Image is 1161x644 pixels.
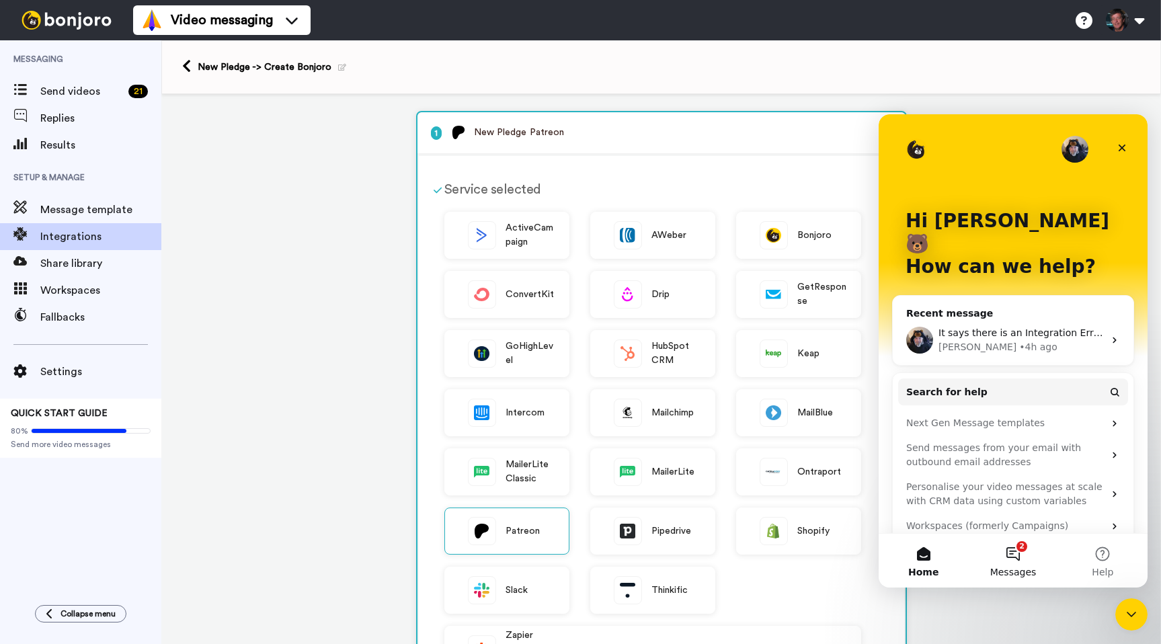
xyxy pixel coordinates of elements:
span: Messages [112,453,158,462]
span: Ontraport [797,465,842,479]
img: logo_aweber.svg [614,222,641,249]
img: logo_gohighlevel.png [469,340,495,367]
span: Bonjoro [797,229,832,243]
span: 1 [431,126,442,140]
div: • 4h ago [141,226,179,240]
span: Pipedrive [651,524,692,538]
span: Shopify [797,524,830,538]
span: Keap [797,347,819,361]
img: logo_mailblue.png [760,399,787,426]
div: [PERSON_NAME] [60,226,138,240]
div: Send messages from your email with outbound email addresses [28,327,225,355]
div: 21 [128,85,148,98]
span: Send more video messages [11,439,151,450]
span: Integrations [40,229,161,245]
span: MailerLite [651,465,695,479]
div: Send messages from your email with outbound email addresses [19,321,249,360]
img: logo_shopify.svg [760,518,787,545]
span: GetResponse [797,280,847,309]
img: logo_pipedrive.png [614,518,641,545]
span: Mailchimp [651,406,694,420]
span: MailerLite Classic [506,458,555,486]
span: Send videos [40,83,123,99]
img: logo_drip.svg [614,281,641,308]
img: bj-logo-header-white.svg [16,11,117,30]
div: Personalise your video messages at scale with CRM data using custom variables [28,366,225,394]
img: logo_slack.svg [469,577,495,604]
button: Search for help [19,264,249,291]
span: ConvertKit [506,288,555,302]
button: Help [179,419,269,473]
span: Collapse menu [61,608,116,619]
span: Workspaces [40,282,161,298]
img: logo_round_yellow.svg [760,222,787,249]
span: ActiveCampaign [506,221,555,249]
img: logo_thinkific.svg [614,577,641,604]
img: logo_intercom.svg [469,399,495,426]
span: AWeber [651,229,686,243]
img: logo_getresponse.svg [760,281,787,308]
span: Share library [40,255,161,272]
div: Workspaces (formerly Campaigns) [28,405,225,419]
img: logo_mailchimp.svg [614,399,641,426]
span: Patreon [506,524,541,538]
span: Thinkific [651,583,688,598]
img: logo_patreon.svg [452,126,465,139]
div: Service selected [444,179,861,200]
img: logo_mailerlite.svg [469,458,495,485]
img: logo_hubspot.svg [614,340,641,367]
span: Message template [40,202,161,218]
span: Help [213,453,235,462]
span: Search for help [28,271,109,285]
div: Next Gen Message templates [28,302,225,316]
span: GoHighLevel [506,339,555,368]
div: Zapier [506,629,847,643]
span: Slack [506,583,528,598]
img: logo_ontraport.svg [760,458,787,485]
img: vm-color.svg [141,9,163,31]
img: logo_activecampaign.svg [469,222,495,249]
span: Intercom [506,406,545,420]
div: Next Gen Message templates [19,296,249,321]
span: 80% [11,426,28,436]
span: Settings [40,364,161,380]
iframe: Intercom live chat [1115,598,1148,631]
img: logo_mailerlite.svg [614,458,641,485]
img: logo_keap.svg [760,340,787,367]
span: HubSpot CRM [651,339,701,368]
span: Drip [651,288,670,302]
div: Close [231,22,255,46]
div: Workspaces (formerly Campaigns) [19,399,249,424]
span: Video messaging [171,11,273,30]
span: Replies [40,110,161,126]
span: Home [30,453,60,462]
button: Messages [89,419,179,473]
span: Results [40,137,161,153]
span: It says there is an Integration Error. Maybe I need to just take it off and put it back on. [60,213,465,224]
img: logo_convertkit.svg [469,281,495,308]
div: New Pledge -> Create Bonjoro [198,61,346,74]
div: Personalise your video messages at scale with CRM data using custom variables [19,360,249,399]
span: Fallbacks [40,309,161,325]
p: New Pledge Patreon [431,126,892,140]
iframe: Intercom live chat [879,114,1148,588]
button: Collapse menu [35,605,126,622]
span: QUICK START GUIDE [11,409,108,418]
img: logo_patreon.svg [469,518,495,545]
span: MailBlue [797,406,834,420]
